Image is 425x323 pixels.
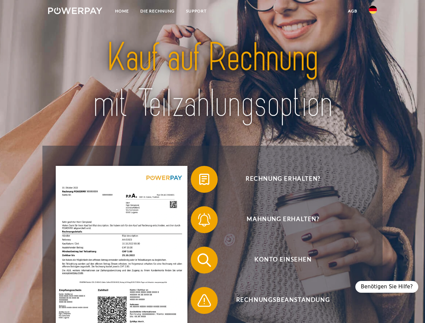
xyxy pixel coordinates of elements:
img: qb_warning.svg [196,292,213,309]
button: Mahnung erhalten? [191,206,366,233]
span: Konto einsehen [201,247,365,274]
img: de [369,6,377,14]
a: agb [342,5,363,17]
button: Rechnungsbeanstandung [191,287,366,314]
button: Konto einsehen [191,247,366,274]
img: qb_bill.svg [196,171,213,188]
span: Rechnung erhalten? [201,166,365,193]
a: DIE RECHNUNG [135,5,180,17]
a: SUPPORT [180,5,212,17]
img: logo-powerpay-white.svg [48,7,102,14]
img: qb_search.svg [196,252,213,268]
a: Home [109,5,135,17]
img: title-powerpay_de.svg [64,32,361,129]
div: Benötigen Sie Hilfe? [355,281,418,293]
span: Mahnung erhalten? [201,206,365,233]
img: qb_bell.svg [196,211,213,228]
span: Rechnungsbeanstandung [201,287,365,314]
button: Rechnung erhalten? [191,166,366,193]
